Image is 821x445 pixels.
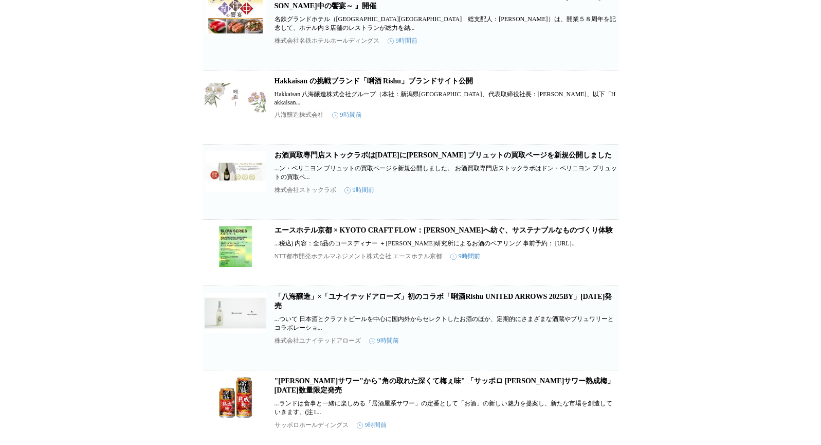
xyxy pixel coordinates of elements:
p: 株式会社ユナイテッドアローズ [275,336,361,345]
img: エースホテル京都 × KYOTO CRAFT FLOW：未来へ紡ぐ、サステナブルなものづくり体験 [205,226,266,267]
p: 八海醸造株式会社 [275,111,324,119]
a: Hakkaisan の挑戦ブランド「唎酒 Rishu」ブランドサイト公開 [275,77,473,85]
a: エースホテル京都 × KYOTO CRAFT FLOW：[PERSON_NAME]へ紡ぐ、サステナブルなものづくり体験 [275,226,613,234]
p: 株式会社名鉄ホテルホールディングス [275,37,379,45]
a: "[PERSON_NAME]サワー"から"角の取れた深くて梅ぇ味" 「サッポロ [PERSON_NAME]サワー熟成梅」[DATE]数量限定発売 [275,377,615,394]
p: ...ン・ペリニヨン ブリュットの買取ページを新規公開しました。 お酒買取専門店ストックラボはドン・ペリニヨン ブリュットの買取ペ... [275,164,617,182]
p: 名鉄グランドホテル（[GEOGRAPHIC_DATA][GEOGRAPHIC_DATA] 総支配人：[PERSON_NAME]）は、開業５８周年を記念して、ホテル内３店舗のレストランが総力を結... [275,15,617,32]
p: Hakkaisan 八海醸造株式会社グループ（本社：新潟県[GEOGRAPHIC_DATA]、代表取締役社長：[PERSON_NAME]、以下「Hakkaisan... [275,90,617,106]
time: 9時間前 [357,421,387,430]
p: ...税込) 内容：全6品のコースディナー ＋[PERSON_NAME]研究所によるお酒のペアリング 事前予約： [URL].. [275,239,617,248]
time: 9時間前 [369,336,399,345]
img: Hakkaisan の挑戦ブランド「唎酒 Rishu」ブランドサイト公開 [205,77,266,118]
img: 「八海醸造」×「ユナイテッドアローズ」初のコラボ「唎酒Rishu UNITED ARROWS 2025BY」2025年10月2日（木）発売 [205,292,266,333]
img: "男梅サワー"から"角の取れた深くて梅ぇ味" 「サッポロ 男梅サワー熟成梅」9月17日(水)数量限定発売 [205,377,266,418]
a: 「八海醸造」×「ユナイテッドアローズ」初のコラボ「唎酒Rishu UNITED ARROWS 2025BY」[DATE]発売 [275,293,612,310]
time: 9時間前 [450,252,480,261]
p: ...ランドは食事と一緒に楽しめる「居酒屋系サワー」の定番として「お酒」の新しい魅力を提案し、新たな市場を創造していきます。(注1... [275,399,617,417]
p: NTT都市開発ホテルマネジメント株式会社 エースホテル京都 [275,252,442,261]
a: お酒買取専門店ストックラボは[DATE]に[PERSON_NAME] ブリュットの買取ページを新規公開しました [275,151,612,159]
img: お酒買取専門店ストックラボは2025年9月にドン・ペリニヨン ブリュットの買取ページを新規公開しました [205,151,266,192]
p: 株式会社ストックラボ [275,186,336,194]
time: 9時間前 [388,37,417,45]
time: 9時間前 [344,186,374,194]
time: 9時間前 [332,111,362,119]
p: サッポロホールディングス [275,421,349,430]
p: ...ついて 日本酒とクラフトビールを中心に国内外からセレクトしたお酒のほか、定期的にさまざまな酒蔵やブリュワリーとコラボレーショ... [275,315,617,332]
